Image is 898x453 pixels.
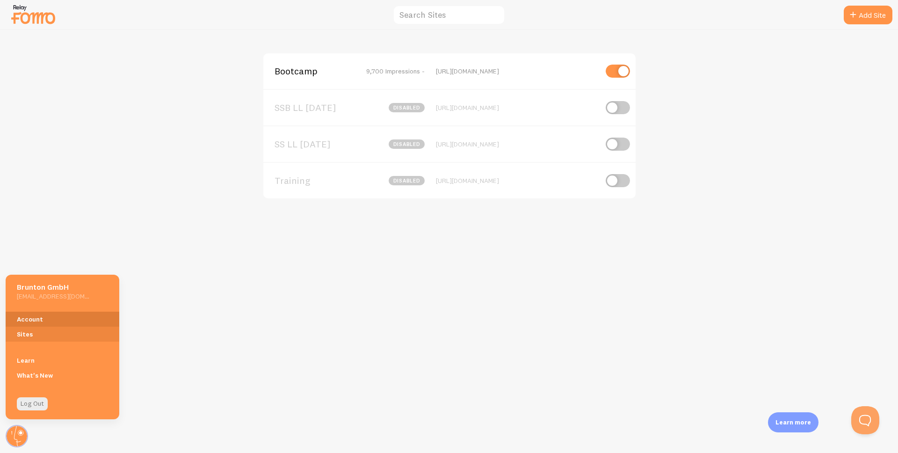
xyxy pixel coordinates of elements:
[436,103,597,112] div: [URL][DOMAIN_NAME]
[10,2,57,26] img: fomo-relay-logo-orange.svg
[436,140,597,148] div: [URL][DOMAIN_NAME]
[436,176,597,185] div: [URL][DOMAIN_NAME]
[366,67,425,75] span: 9,700 Impressions -
[775,418,811,427] p: Learn more
[6,312,119,327] a: Account
[6,353,119,368] a: Learn
[275,176,350,185] span: Training
[275,67,350,75] span: Bootcamp
[389,139,425,149] span: disabled
[17,397,48,410] a: Log Out
[275,103,350,112] span: SSB LL [DATE]
[275,140,350,148] span: SS LL [DATE]
[436,67,597,75] div: [URL][DOMAIN_NAME]
[389,176,425,185] span: disabled
[851,406,879,434] iframe: Help Scout Beacon - Open
[17,282,89,292] h5: Brunton GmbH
[17,292,89,300] h5: [EMAIL_ADDRESS][DOMAIN_NAME]
[6,327,119,342] a: Sites
[768,412,818,432] div: Learn more
[6,368,119,383] a: What's New
[389,103,425,112] span: disabled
